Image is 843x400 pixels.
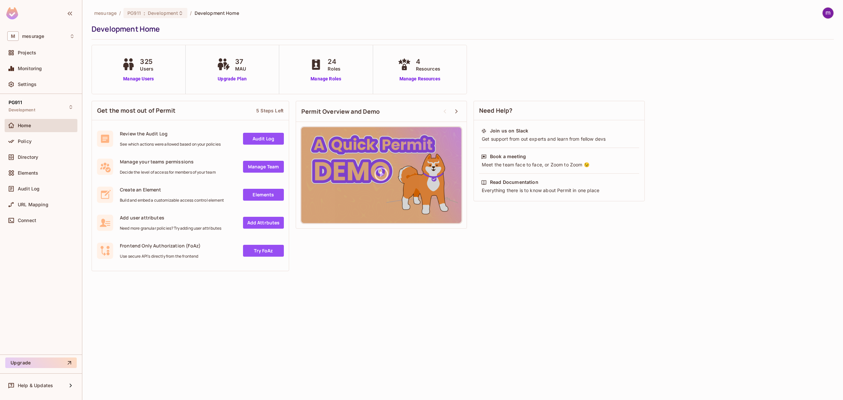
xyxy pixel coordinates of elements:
[120,214,221,221] span: Add user attributes
[490,179,538,186] div: Read Documentation
[18,186,40,191] span: Audit Log
[243,217,284,229] a: Add Attrbutes
[823,8,833,18] img: mathieu hamel
[120,226,221,231] span: Need more granular policies? Try adding user attributes
[5,357,77,368] button: Upgrade
[328,65,340,72] span: Roles
[18,170,38,176] span: Elements
[120,170,216,175] span: Decide the level of access for members of your team
[143,11,146,16] span: :
[416,57,440,67] span: 4
[243,133,284,145] a: Audit Log
[243,245,284,257] a: Try FoAz
[120,243,201,249] span: Frontend Only Authorization (FoAz)
[7,31,19,41] span: M
[235,57,246,67] span: 37
[18,139,32,144] span: Policy
[479,106,513,115] span: Need Help?
[235,65,246,72] span: MAU
[120,142,221,147] span: See which actions were allowed based on your policies
[120,158,216,165] span: Manage your teams permissions
[9,107,35,113] span: Development
[120,254,201,259] span: Use secure API's directly from the frontend
[9,100,22,105] span: PG911
[120,186,224,193] span: Create an Element
[308,75,344,82] a: Manage Roles
[22,34,44,39] span: Workspace: mesurage
[490,153,526,160] div: Book a meeting
[18,202,48,207] span: URL Mapping
[18,82,37,87] span: Settings
[256,107,284,114] div: 5 Steps Left
[6,7,18,19] img: SReyMgAAAABJRU5ErkJggg==
[148,10,178,16] span: Development
[243,161,284,173] a: Manage Team
[18,383,53,388] span: Help & Updates
[396,75,444,82] a: Manage Resources
[119,10,121,16] li: /
[301,107,380,116] span: Permit Overview and Demo
[18,155,38,160] span: Directory
[120,130,221,137] span: Review the Audit Log
[140,65,153,72] span: Users
[481,136,637,142] div: Get support from out experts and learn from fellow devs
[215,75,249,82] a: Upgrade Plan
[18,66,42,71] span: Monitoring
[18,50,36,55] span: Projects
[481,187,637,194] div: Everything there is to know about Permit in one place
[481,161,637,168] div: Meet the team face to face, or Zoom to Zoom 😉
[92,24,830,34] div: Development Home
[195,10,239,16] span: Development Home
[18,123,31,128] span: Home
[190,10,192,16] li: /
[127,10,141,16] span: PG911
[416,65,440,72] span: Resources
[140,57,153,67] span: 325
[18,218,36,223] span: Connect
[490,128,528,134] div: Join us on Slack
[243,189,284,201] a: Elements
[328,57,340,67] span: 24
[120,75,157,82] a: Manage Users
[120,198,224,203] span: Build and embed a customizable access control element
[97,106,176,115] span: Get the most out of Permit
[94,10,117,16] span: the active workspace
